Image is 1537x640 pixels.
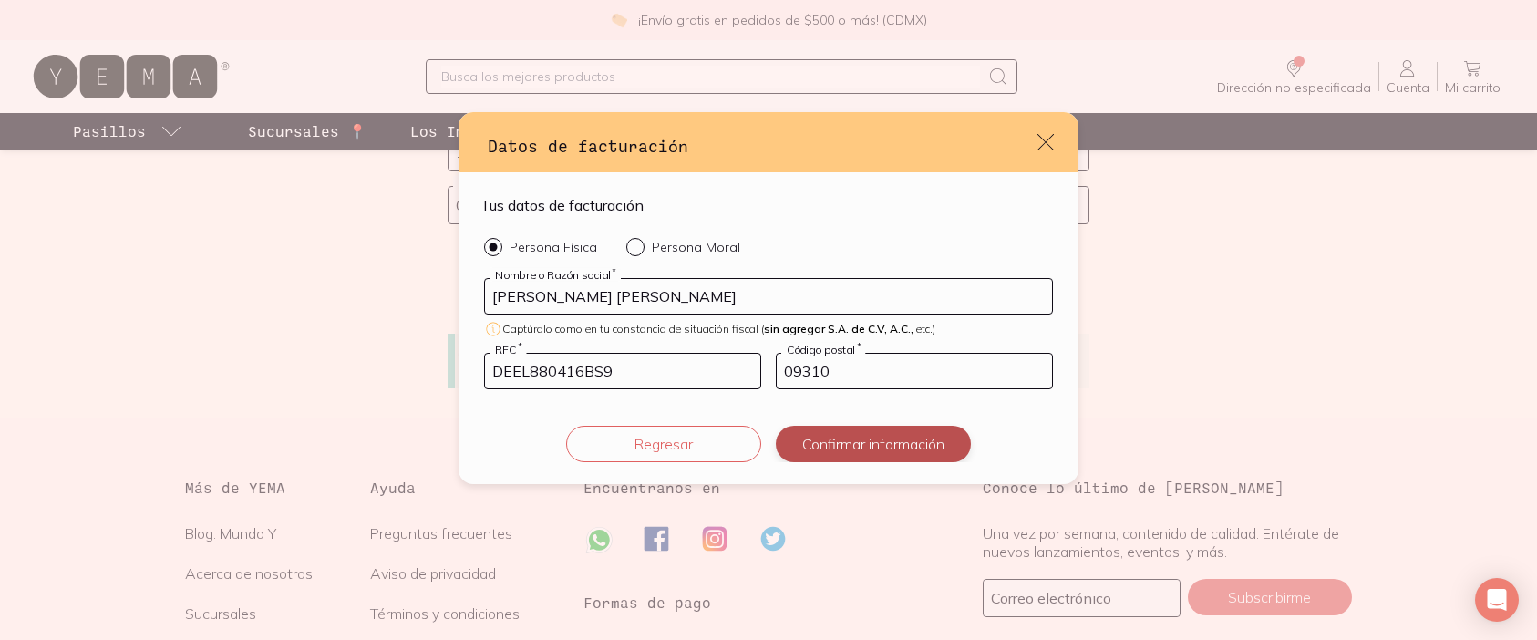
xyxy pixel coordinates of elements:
[488,134,1035,158] h3: Datos de facturación
[781,343,865,356] label: Código postal
[1475,578,1519,622] div: Open Intercom Messenger
[764,322,913,335] span: sin agregar S.A. de C.V, A.C.,
[510,239,597,255] p: Persona Física
[652,239,740,255] p: Persona Moral
[490,268,621,282] label: Nombre o Razón social
[502,322,935,335] span: Captúralo como en tu constancia de situación fiscal ( etc.)
[776,426,971,462] button: Confirmar información
[480,194,644,216] h4: Tus datos de facturación
[459,112,1078,484] div: default
[566,426,761,462] button: Regresar
[490,343,527,356] label: RFC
